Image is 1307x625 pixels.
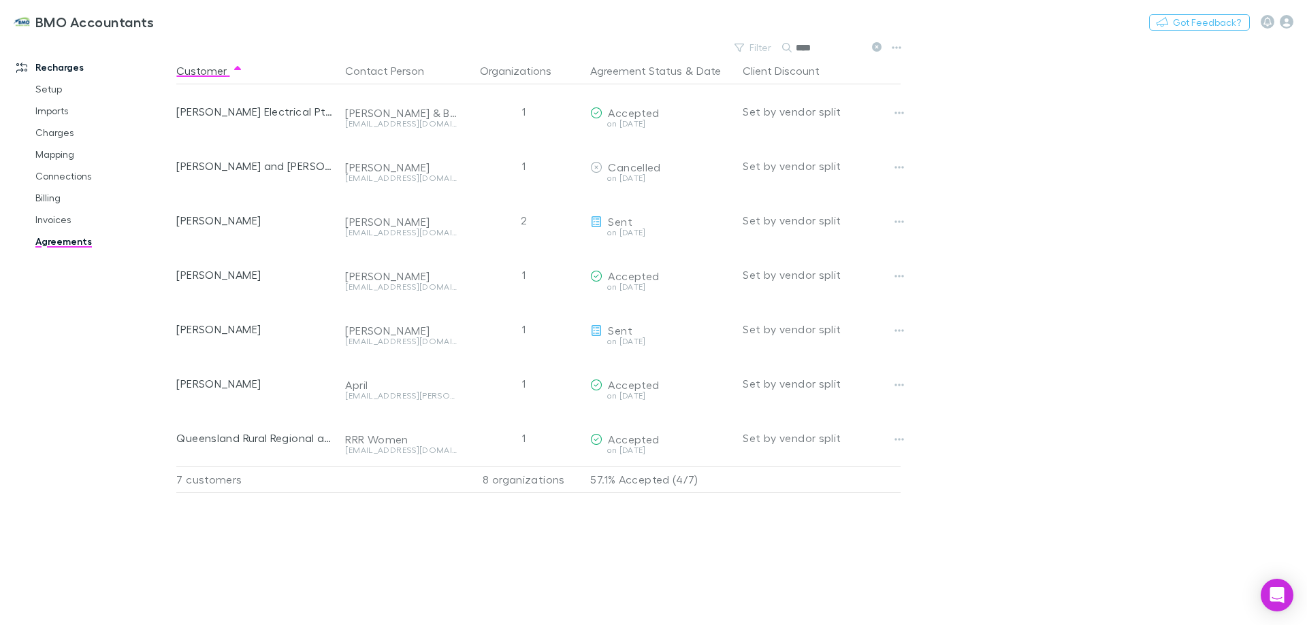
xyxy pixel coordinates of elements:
div: Set by vendor split [743,248,901,302]
div: Set by vendor split [743,411,901,465]
div: on [DATE] [590,337,732,345]
div: [EMAIL_ADDRESS][DOMAIN_NAME] [345,120,457,128]
span: Accepted [608,433,659,445]
span: Sent [608,324,632,337]
a: Invoices [22,209,184,231]
div: [PERSON_NAME] [176,302,334,356]
button: Date [696,57,721,84]
div: [PERSON_NAME] [345,215,457,229]
button: Customer [176,57,243,84]
div: on [DATE] [590,229,732,237]
div: on [DATE] [590,446,732,454]
div: [PERSON_NAME] [176,356,334,411]
a: Connections [22,165,184,187]
a: Agreements [22,231,184,252]
button: Filter [728,39,779,56]
div: Set by vendor split [743,356,901,411]
a: Setup [22,78,184,100]
div: [EMAIL_ADDRESS][DOMAIN_NAME] [345,229,457,237]
div: on [DATE] [590,392,732,400]
div: & [590,57,732,84]
div: 1 [462,139,585,193]
a: Recharges [3,56,184,78]
span: Cancelled [608,161,660,173]
button: Agreement Status [590,57,682,84]
div: on [DATE] [590,120,732,128]
span: Accepted [608,106,659,119]
div: Set by vendor split [743,302,901,356]
div: 8 organizations [462,466,585,493]
div: Set by vendor split [743,139,901,193]
div: [PERSON_NAME] [345,269,457,283]
a: Charges [22,122,184,143]
div: [PERSON_NAME] [345,324,457,337]
a: Billing [22,187,184,209]
div: [PERSON_NAME] [176,248,334,302]
a: Mapping [22,143,184,165]
div: on [DATE] [590,174,732,182]
div: Set by vendor split [743,193,901,248]
h3: BMO Accountants [35,14,155,30]
div: RRR Women [345,433,457,446]
button: Contact Person [345,57,440,84]
div: 1 [462,411,585,465]
span: Accepted [608,269,659,282]
a: BMO Accountants [5,5,163,38]
div: 7 customers [176,466,340,493]
div: [PERSON_NAME] & Bec [345,106,457,120]
div: [PERSON_NAME] and [PERSON_NAME] [176,139,334,193]
div: 1 [462,356,585,411]
button: Got Feedback? [1149,14,1250,31]
div: [PERSON_NAME] [176,193,334,248]
div: [EMAIL_ADDRESS][PERSON_NAME][DOMAIN_NAME] [345,392,457,400]
div: Queensland Rural Regional and Remote Women's Network Inc. [176,411,334,465]
span: Sent [608,215,632,228]
a: Imports [22,100,184,122]
div: [EMAIL_ADDRESS][DOMAIN_NAME] [345,283,457,291]
div: Open Intercom Messenger [1261,579,1293,611]
div: [PERSON_NAME] [345,161,457,174]
div: [EMAIL_ADDRESS][DOMAIN_NAME] [345,446,457,454]
p: 57.1% Accepted (4/7) [590,467,732,492]
div: 2 [462,193,585,248]
div: 1 [462,84,585,139]
img: BMO Accountants's Logo [14,14,30,30]
div: on [DATE] [590,283,732,291]
span: Accepted [608,378,659,391]
div: 1 [462,248,585,302]
div: Set by vendor split [743,84,901,139]
div: [PERSON_NAME] Electrical Pty Ltd [176,84,334,139]
button: Organizations [480,57,568,84]
button: Client Discount [743,57,836,84]
div: April [345,378,457,392]
div: [EMAIL_ADDRESS][DOMAIN_NAME] [345,174,457,182]
div: [EMAIL_ADDRESS][DOMAIN_NAME] [345,337,457,345]
div: 1 [462,302,585,356]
